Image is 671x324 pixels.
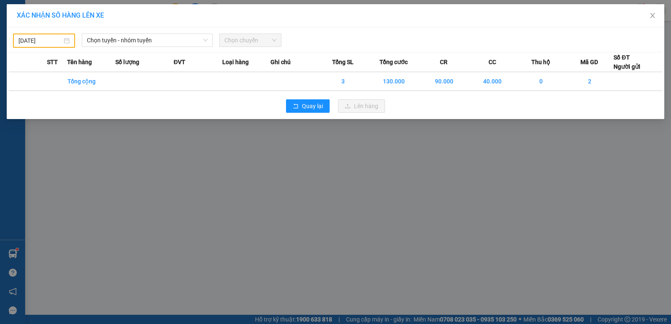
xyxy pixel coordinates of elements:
[380,57,408,67] span: Tổng cước
[517,72,565,91] td: 0
[87,34,208,47] span: Chọn tuyến - nhóm tuyến
[580,57,598,67] span: Mã GD
[224,34,276,47] span: Chọn chuyến
[319,72,368,91] td: 3
[115,57,139,67] span: Số lượng
[367,72,420,91] td: 130.000
[614,53,640,71] div: Số ĐT Người gửi
[67,72,116,91] td: Tổng cộng
[531,57,550,67] span: Thu hộ
[17,11,104,19] span: XÁC NHẬN SỐ HÀNG LÊN XE
[338,99,385,113] button: uploadLên hàng
[332,57,354,67] span: Tổng SL
[81,31,118,38] span: DSA10250107
[18,36,62,45] input: 11/10/2025
[29,59,50,63] span: PV Đắk Sắk
[8,19,19,40] img: logo
[64,58,78,70] span: Nơi nhận:
[22,13,68,45] strong: CÔNG TY TNHH [GEOGRAPHIC_DATA] 214 QL13 - P.26 - Q.BÌNH THẠNH - TP HCM 1900888606
[80,38,118,44] span: 10:35:57 [DATE]
[302,101,323,111] span: Quay lại
[286,99,330,113] button: rollbackQuay lại
[468,72,517,91] td: 40.000
[203,38,208,43] span: down
[270,57,291,67] span: Ghi chú
[440,57,447,67] span: CR
[649,12,656,19] span: close
[174,57,185,67] span: ĐVT
[420,72,468,91] td: 90.000
[47,57,58,67] span: STT
[293,103,299,110] span: rollback
[489,57,496,67] span: CC
[641,4,664,28] button: Close
[67,57,92,67] span: Tên hàng
[222,57,249,67] span: Loại hàng
[29,50,97,57] strong: BIÊN NHẬN GỬI HÀNG HOÁ
[565,72,614,91] td: 2
[8,58,17,70] span: Nơi gửi:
